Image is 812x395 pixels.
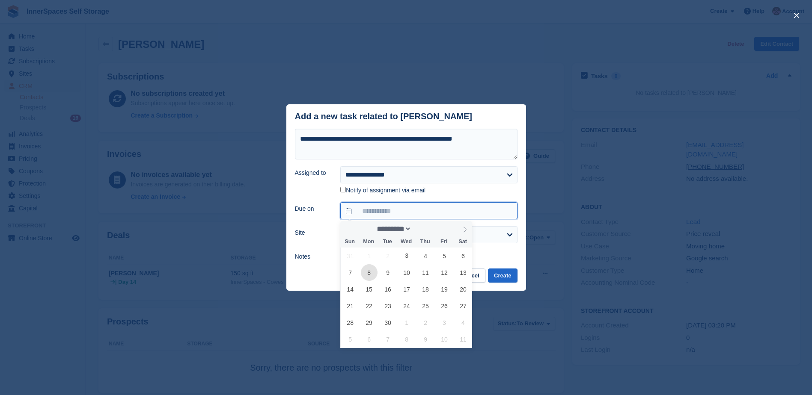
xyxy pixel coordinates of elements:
span: September 18, 2025 [417,281,434,298]
span: Mon [359,239,378,245]
label: Site [295,228,330,237]
span: September 4, 2025 [417,248,434,264]
span: September 23, 2025 [380,298,396,314]
span: October 3, 2025 [436,314,453,331]
span: October 4, 2025 [455,314,471,331]
span: September 12, 2025 [436,264,453,281]
span: September 24, 2025 [399,298,415,314]
span: September 7, 2025 [342,264,359,281]
span: October 9, 2025 [417,331,434,348]
input: Notify of assignment via email [340,187,346,192]
button: Create [488,268,517,283]
span: September 2, 2025 [380,248,396,264]
span: September 9, 2025 [380,264,396,281]
span: October 10, 2025 [436,331,453,348]
span: October 1, 2025 [399,314,415,331]
span: October 8, 2025 [399,331,415,348]
label: Due on [295,204,330,213]
span: September 1, 2025 [361,248,378,264]
span: September 30, 2025 [380,314,396,331]
label: Notes [295,252,330,261]
span: September 29, 2025 [361,314,378,331]
span: Thu [416,239,434,245]
span: October 2, 2025 [417,314,434,331]
label: Notify of assignment via email [340,187,425,195]
label: Assigned to [295,168,330,177]
span: Wed [397,239,416,245]
span: October 7, 2025 [380,331,396,348]
span: September 27, 2025 [455,298,471,314]
button: close [790,9,803,22]
div: Add a new task related to [PERSON_NAME] [295,112,473,121]
span: September 26, 2025 [436,298,453,314]
span: September 11, 2025 [417,264,434,281]
span: September 14, 2025 [342,281,359,298]
span: October 5, 2025 [342,331,359,348]
span: September 5, 2025 [436,248,453,264]
span: September 20, 2025 [455,281,471,298]
span: September 10, 2025 [399,264,415,281]
span: September 8, 2025 [361,264,378,281]
select: Month [374,224,412,233]
span: September 13, 2025 [455,264,471,281]
span: September 16, 2025 [380,281,396,298]
span: September 19, 2025 [436,281,453,298]
span: September 28, 2025 [342,314,359,331]
span: September 6, 2025 [455,248,471,264]
span: October 6, 2025 [361,331,378,348]
span: September 25, 2025 [417,298,434,314]
span: Tue [378,239,397,245]
input: Year [411,224,438,233]
span: Sun [340,239,359,245]
span: September 15, 2025 [361,281,378,298]
span: September 21, 2025 [342,298,359,314]
span: August 31, 2025 [342,248,359,264]
span: Fri [434,239,453,245]
span: Sat [453,239,472,245]
span: September 3, 2025 [399,248,415,264]
span: September 17, 2025 [399,281,415,298]
span: September 22, 2025 [361,298,378,314]
span: October 11, 2025 [455,331,471,348]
